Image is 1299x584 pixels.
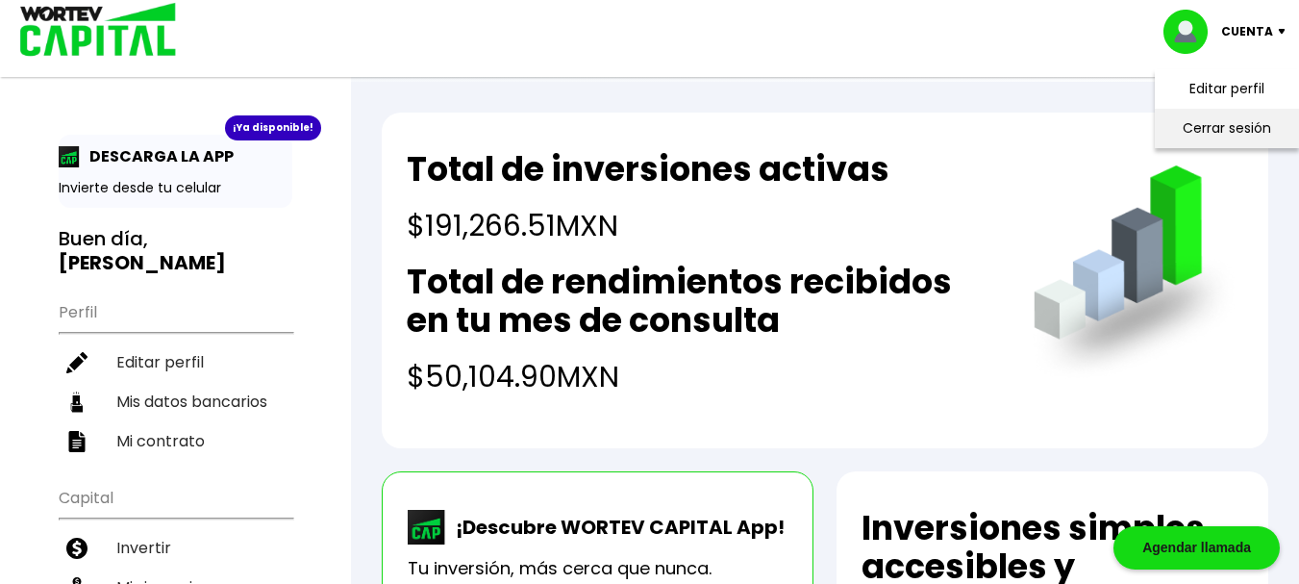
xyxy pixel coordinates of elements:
[1113,526,1280,570] div: Agendar llamada
[59,227,292,275] h3: Buen día,
[1025,165,1243,384] img: grafica.516fef24.png
[59,343,292,382] a: Editar perfil
[225,115,321,140] div: ¡Ya disponible!
[59,291,292,461] ul: Perfil
[66,431,87,452] img: contrato-icon.f2db500c.svg
[1163,10,1221,54] img: profile-image
[407,150,889,189] h2: Total de inversiones activas
[80,144,234,168] p: DESCARGA LA APP
[59,249,226,276] b: [PERSON_NAME]
[407,204,889,247] h4: $191,266.51 MXN
[59,146,80,167] img: app-icon
[59,421,292,461] a: Mi contrato
[408,510,446,545] img: wortev-capital-app-icon
[446,513,785,542] p: ¡Descubre WORTEV CAPITAL App!
[66,352,87,373] img: editar-icon.952d3147.svg
[59,528,292,568] a: Invertir
[66,538,87,559] img: invertir-icon.b3b967d7.svg
[407,355,995,398] h4: $50,104.90 MXN
[66,392,87,413] img: datos-icon.10cf9172.svg
[1273,29,1299,35] img: icon-down
[1189,79,1264,99] a: Editar perfil
[59,178,292,198] p: Invierte desde tu celular
[59,382,292,421] a: Mis datos bancarios
[1221,17,1273,46] p: Cuenta
[407,263,995,340] h2: Total de rendimientos recibidos en tu mes de consulta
